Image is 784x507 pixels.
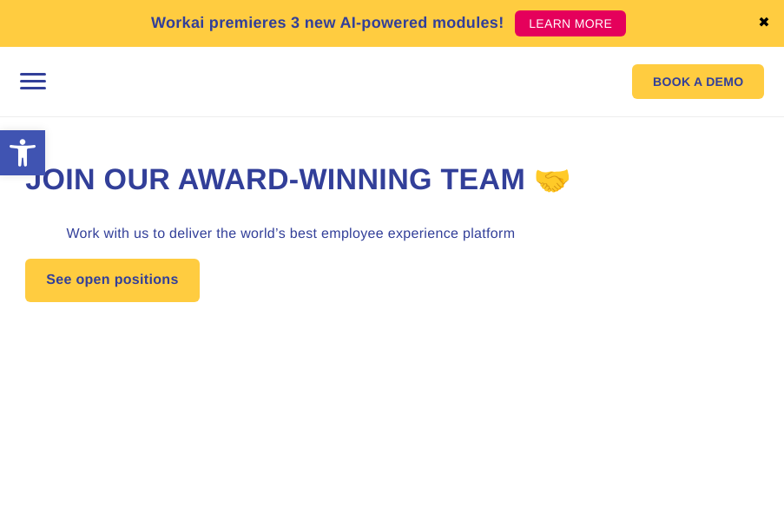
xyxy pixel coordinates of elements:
[25,259,199,302] a: See open positions
[632,64,764,99] a: BOOK A DEMO
[151,11,504,35] p: Workai premieres 3 new AI-powered modules!
[515,10,626,36] a: LEARN MORE
[758,16,770,30] a: ✖
[66,224,717,245] h3: Work with us to deliver the world’s best employee experience platform
[25,161,759,201] h1: Join our award-winning team 🤝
